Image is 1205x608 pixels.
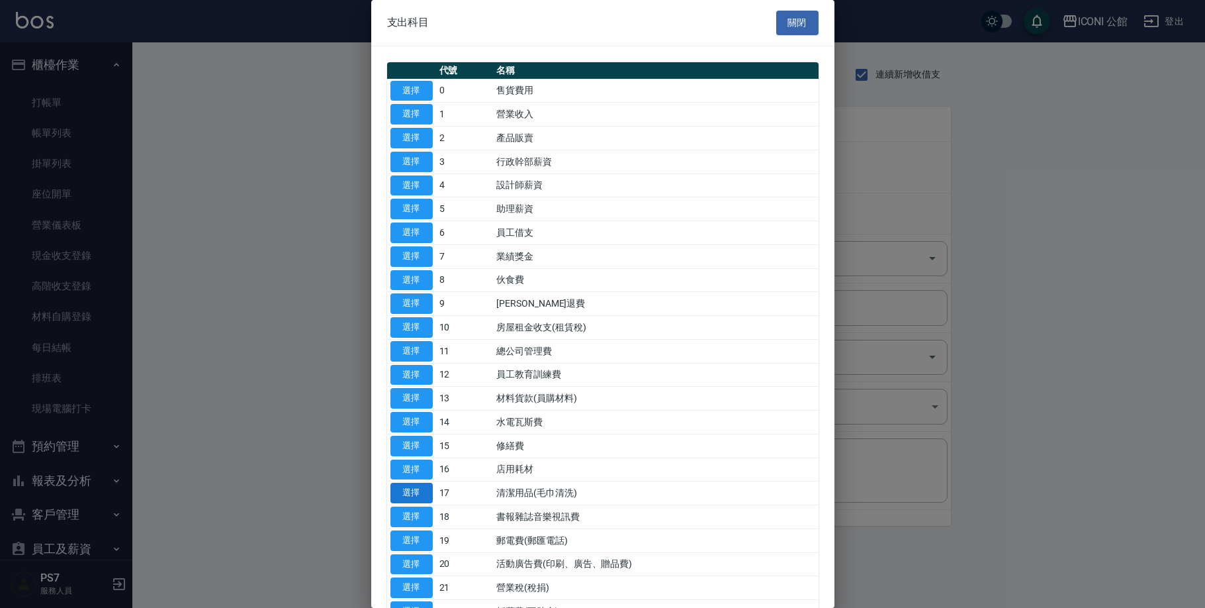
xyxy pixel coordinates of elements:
button: 選擇 [390,531,433,551]
button: 選擇 [390,483,433,503]
td: 12 [436,363,494,387]
td: 營業收入 [493,103,818,127]
td: 總公司管理費 [493,339,818,363]
td: 員工借支 [493,221,818,245]
td: 7 [436,244,494,268]
td: 19 [436,529,494,552]
button: 選擇 [390,176,433,196]
td: 書報雜誌音樂視訊費 [493,505,818,529]
button: 選擇 [390,365,433,385]
td: 6 [436,221,494,245]
td: 1 [436,103,494,127]
td: 清潔用品(毛巾清洗) [493,481,818,505]
td: 17 [436,481,494,505]
td: 設計師薪資 [493,174,818,197]
button: 選擇 [390,507,433,527]
button: 選擇 [390,554,433,575]
button: 選擇 [390,152,433,172]
td: 營業稅(稅捐) [493,576,818,600]
td: 材料貨款(員購材料) [493,387,818,411]
td: 房屋租金收支(租賃稅) [493,316,818,340]
td: 業績獎金 [493,244,818,268]
button: 選擇 [390,578,433,598]
td: 18 [436,505,494,529]
button: 選擇 [390,317,433,338]
button: 關閉 [776,11,819,35]
th: 代號 [436,62,494,79]
td: 產品販賣 [493,127,818,150]
td: 20 [436,552,494,576]
button: 選擇 [390,270,433,291]
button: 選擇 [390,436,433,456]
button: 選擇 [390,128,433,148]
button: 選擇 [390,81,433,101]
td: 16 [436,458,494,481]
button: 選擇 [390,341,433,362]
button: 選擇 [390,412,433,432]
td: 助理薪資 [493,197,818,221]
td: 伙食費 [493,268,818,292]
td: 活動廣告費(印刷、廣告、贈品費) [493,552,818,576]
span: 支出科目 [387,16,429,29]
td: 5 [436,197,494,221]
button: 選擇 [390,104,433,125]
td: 10 [436,316,494,340]
td: 4 [436,174,494,197]
td: 行政幹部薪資 [493,150,818,174]
td: 2 [436,127,494,150]
td: 21 [436,576,494,600]
td: 11 [436,339,494,363]
td: [PERSON_NAME]退費 [493,292,818,316]
td: 8 [436,268,494,292]
td: 修繕費 [493,434,818,458]
td: 0 [436,79,494,103]
td: 3 [436,150,494,174]
td: 13 [436,387,494,411]
button: 選擇 [390,293,433,314]
td: 售貨費用 [493,79,818,103]
button: 選擇 [390,388,433,409]
td: 9 [436,292,494,316]
td: 店用耗材 [493,458,818,481]
button: 選擇 [390,460,433,480]
td: 15 [436,434,494,458]
button: 選擇 [390,223,433,243]
button: 選擇 [390,246,433,267]
td: 14 [436,411,494,434]
button: 選擇 [390,199,433,219]
td: 郵電費(郵匯電話) [493,529,818,552]
th: 名稱 [493,62,818,79]
td: 水電瓦斯費 [493,411,818,434]
td: 員工教育訓練費 [493,363,818,387]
